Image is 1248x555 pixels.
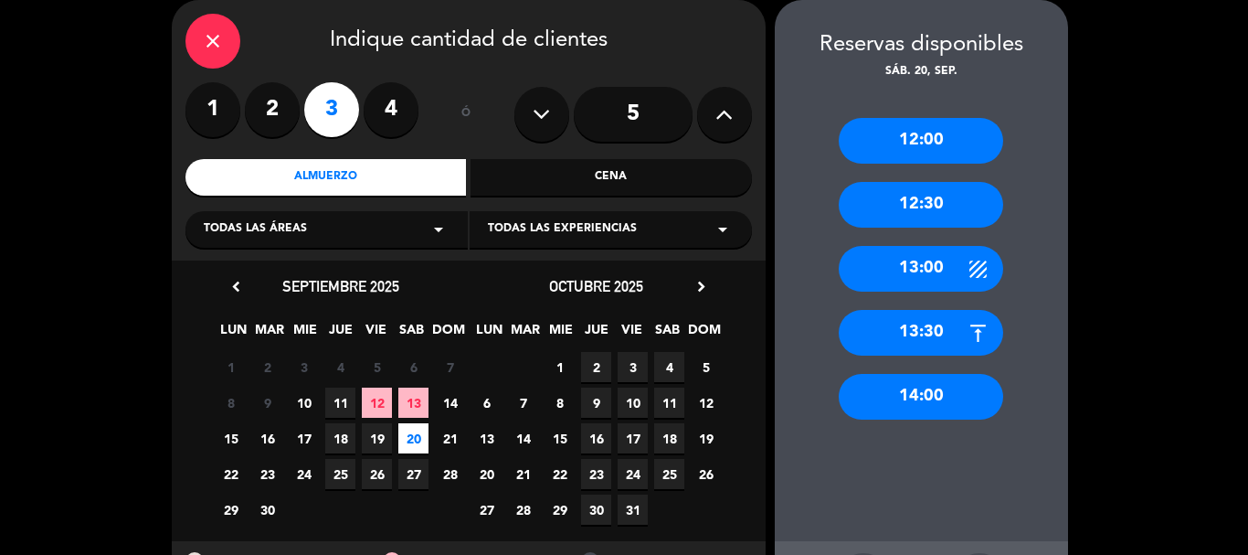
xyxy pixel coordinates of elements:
[218,319,249,349] span: LUN
[581,495,611,525] span: 30
[688,319,718,349] span: DOM
[618,459,648,489] span: 24
[839,374,1003,420] div: 14:00
[185,159,467,196] div: Almuerzo
[692,277,711,296] i: chevron_right
[839,246,1003,292] div: 13:00
[216,352,246,382] span: 1
[712,219,734,240] i: arrow_drop_down
[216,423,246,454] span: 15
[691,423,721,454] span: 19
[545,388,575,418] span: 8
[364,82,418,137] label: 4
[227,277,246,296] i: chevron_left
[545,459,575,489] span: 22
[325,388,355,418] span: 11
[252,495,282,525] span: 30
[618,388,648,418] span: 10
[545,352,575,382] span: 1
[839,182,1003,228] div: 12:30
[185,14,752,69] div: Indique cantidad de clientes
[432,319,462,349] span: DOM
[437,82,496,146] div: ó
[508,423,538,454] span: 14
[252,423,282,454] span: 16
[202,30,224,52] i: close
[471,159,752,196] div: Cena
[435,423,465,454] span: 21
[654,459,684,489] span: 25
[654,388,684,418] span: 11
[361,319,391,349] span: VIE
[474,319,504,349] span: LUN
[839,118,1003,164] div: 12:00
[398,352,428,382] span: 6
[545,319,576,349] span: MIE
[289,352,319,382] span: 3
[282,277,399,295] span: septiembre 2025
[289,388,319,418] span: 10
[471,495,502,525] span: 27
[428,219,449,240] i: arrow_drop_down
[252,459,282,489] span: 23
[435,459,465,489] span: 28
[304,82,359,137] label: 3
[362,352,392,382] span: 5
[510,319,540,349] span: MAR
[508,388,538,418] span: 7
[549,277,643,295] span: octubre 2025
[185,82,240,137] label: 1
[216,495,246,525] span: 29
[216,459,246,489] span: 22
[471,459,502,489] span: 20
[398,459,428,489] span: 27
[289,423,319,454] span: 17
[508,459,538,489] span: 21
[545,495,575,525] span: 29
[471,388,502,418] span: 6
[545,423,575,454] span: 15
[325,319,355,349] span: JUE
[691,388,721,418] span: 12
[654,352,684,382] span: 4
[435,388,465,418] span: 14
[618,352,648,382] span: 3
[252,388,282,418] span: 9
[325,423,355,454] span: 18
[581,319,611,349] span: JUE
[617,319,647,349] span: VIE
[618,495,648,525] span: 31
[652,319,682,349] span: SAB
[216,388,246,418] span: 8
[618,423,648,454] span: 17
[252,352,282,382] span: 2
[254,319,284,349] span: MAR
[398,423,428,454] span: 20
[581,352,611,382] span: 2
[775,63,1068,81] div: sáb. 20, sep.
[435,352,465,382] span: 7
[581,388,611,418] span: 9
[245,82,300,137] label: 2
[362,459,392,489] span: 26
[289,459,319,489] span: 24
[325,352,355,382] span: 4
[508,495,538,525] span: 28
[581,423,611,454] span: 16
[691,459,721,489] span: 26
[839,310,1003,356] div: 13:30
[325,459,355,489] span: 25
[471,423,502,454] span: 13
[362,423,392,454] span: 19
[397,319,427,349] span: SAB
[691,352,721,382] span: 5
[290,319,320,349] span: MIE
[362,388,392,418] span: 12
[398,388,428,418] span: 13
[581,459,611,489] span: 23
[654,423,684,454] span: 18
[204,220,307,239] span: Todas las áreas
[775,27,1068,63] div: Reservas disponibles
[488,220,637,239] span: Todas las experiencias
